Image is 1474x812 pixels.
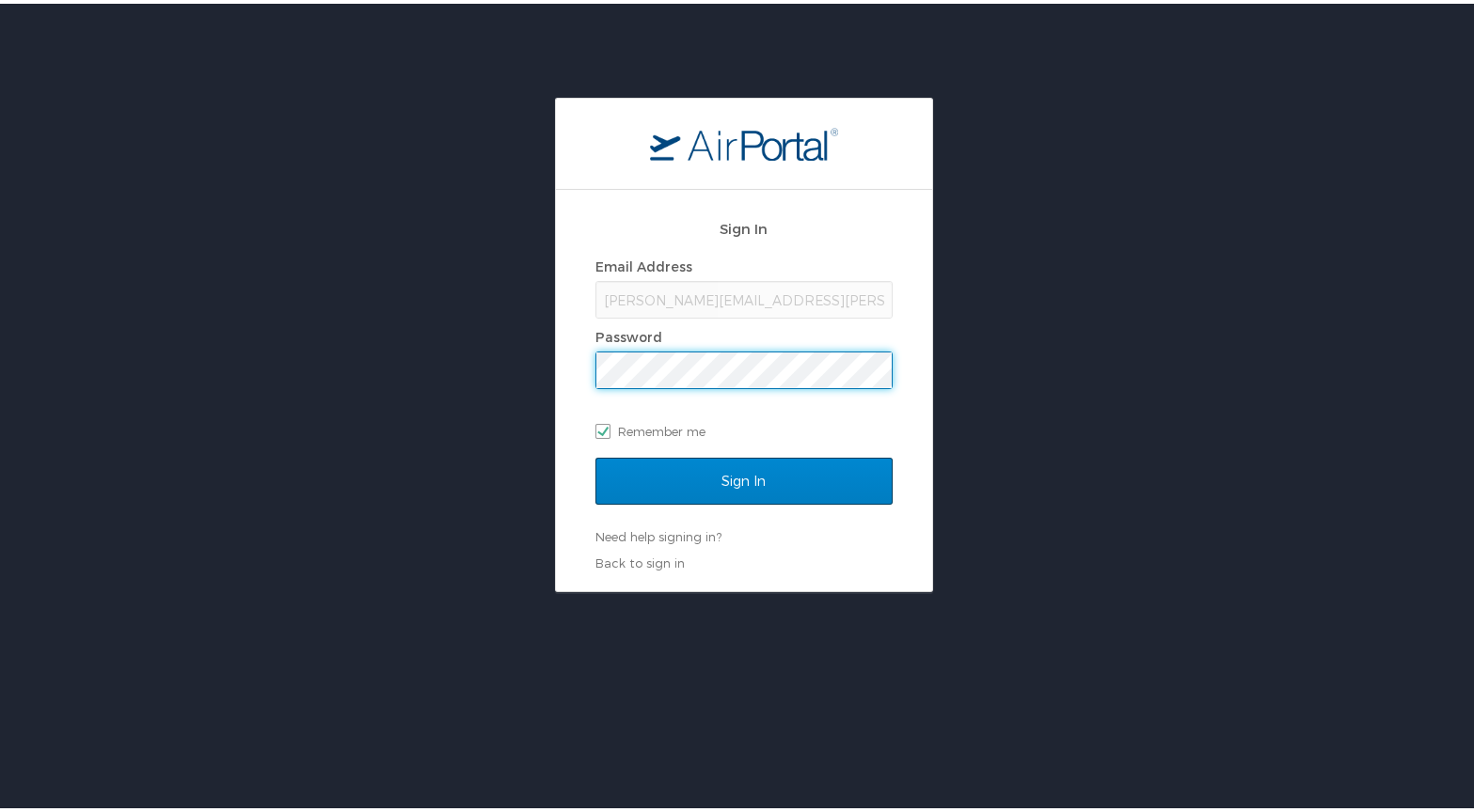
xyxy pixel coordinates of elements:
[595,325,662,341] label: Password
[595,255,692,271] label: Email Address
[595,414,893,442] label: Remember me
[595,214,893,236] h2: Sign In
[595,552,685,567] a: Back to sign in
[650,123,838,157] img: logo
[595,454,893,501] input: Sign In
[595,525,721,540] a: Need help signing in?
